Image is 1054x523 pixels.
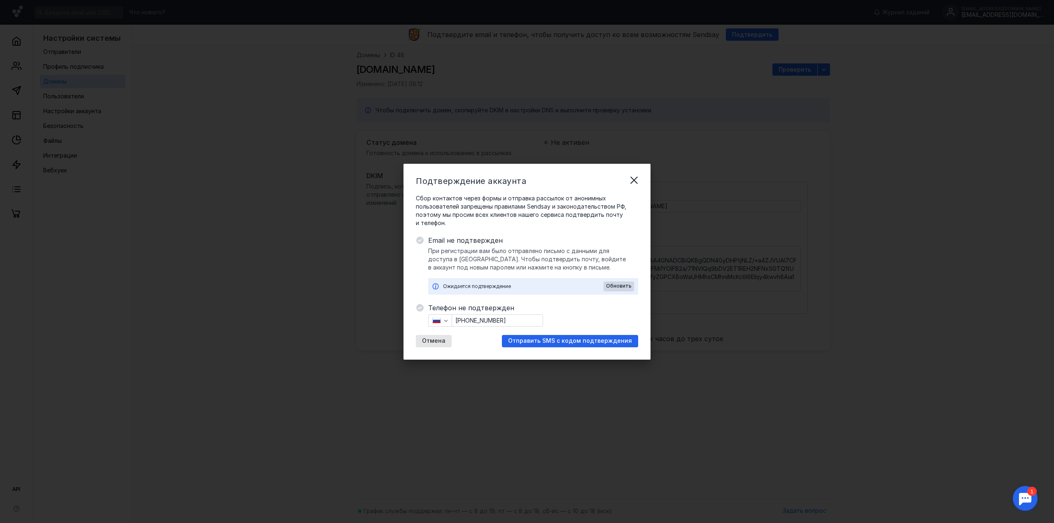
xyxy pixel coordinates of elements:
[428,235,638,245] span: Email не подтвержден
[502,335,638,347] button: Отправить SMS с кодом подтверждения
[606,283,632,289] span: Обновить
[443,282,604,291] div: Ожидается подтверждение
[428,247,638,272] span: При регистрации вам было отправлено письмо с данными для доступа в [GEOGRAPHIC_DATA]. Чтобы подтв...
[416,176,526,186] span: Подтверждение аккаунта
[422,337,445,344] span: Отмена
[19,5,28,14] div: 1
[428,303,638,313] span: Телефон не подтвержден
[416,194,638,227] span: Сбор контактов через формы и отправка рассылок от анонимных пользователей запрещены правилами Sen...
[416,335,452,347] button: Отмена
[604,281,634,291] button: Обновить
[508,337,632,344] span: Отправить SMS с кодом подтверждения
